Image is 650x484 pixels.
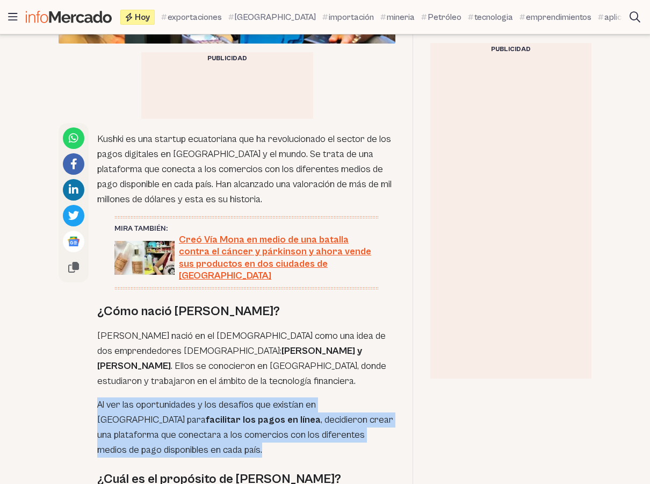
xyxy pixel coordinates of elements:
span: importación [329,11,374,24]
a: [GEOGRAPHIC_DATA] [228,11,316,24]
a: mineria [380,11,415,24]
span: mineria [387,11,415,24]
div: Mira también: [114,223,378,234]
span: emprendimientos [526,11,591,24]
span: Creó Vía Mona en medio de una batalla contra el cáncer y párkinson y ahora vende sus productos en... [179,234,378,282]
a: exportaciones [161,11,222,24]
div: Publicidad [430,43,591,56]
h2: ¿Cómo nació [PERSON_NAME]? [97,303,395,320]
strong: [PERSON_NAME] y [PERSON_NAME] [97,345,362,372]
a: Petróleo [421,11,461,24]
span: exportaciones [168,11,222,24]
div: Publicidad [141,52,313,65]
img: Infomercado Ecuador logo [26,11,112,23]
a: emprendimientos [519,11,591,24]
span: [GEOGRAPHIC_DATA] [235,11,316,24]
span: tecnologia [474,11,513,24]
img: Vía Mona jabones naturales [114,241,175,275]
span: Hoy [135,13,150,22]
a: Creó Vía Mona en medio de una batalla contra el cáncer y párkinson y ahora vende sus productos en... [114,234,378,282]
p: Al ver las oportunidades y los desafíos que existían en [GEOGRAPHIC_DATA] para , decidieron crear... [97,397,395,458]
strong: facilitar los pagos en línea [206,414,321,425]
a: importación [322,11,374,24]
span: Petróleo [428,11,461,24]
p: Kushki es una startup ecuatoriana que ha revolucionado el sector de los pagos digitales en [GEOGR... [97,132,395,207]
img: Google News logo [67,235,80,248]
a: tecnologia [468,11,513,24]
p: [PERSON_NAME] nació en el [DEMOGRAPHIC_DATA] como una idea de dos emprendedores [DEMOGRAPHIC_DATA... [97,329,395,389]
